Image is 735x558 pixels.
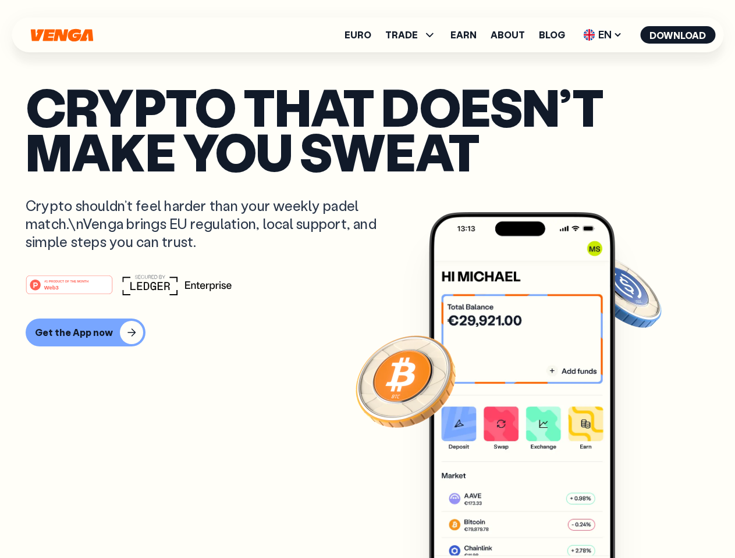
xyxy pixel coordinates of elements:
img: Bitcoin [353,328,458,433]
span: TRADE [385,30,418,40]
p: Crypto that doesn’t make you sweat [26,84,709,173]
p: Crypto shouldn’t feel harder than your weekly padel match.\nVenga brings EU regulation, local sup... [26,196,393,251]
button: Download [640,26,715,44]
div: Get the App now [35,327,113,338]
tspan: #1 PRODUCT OF THE MONTH [44,279,88,282]
a: Get the App now [26,319,709,346]
button: Get the App now [26,319,145,346]
span: TRADE [385,28,436,42]
a: #1 PRODUCT OF THE MONTHWeb3 [26,282,113,297]
svg: Home [29,28,94,42]
img: USDC coin [580,250,664,334]
a: About [491,30,525,40]
tspan: Web3 [44,284,59,290]
img: flag-uk [583,29,595,41]
a: Blog [539,30,565,40]
a: Earn [450,30,477,40]
span: EN [579,26,626,44]
a: Euro [345,30,371,40]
